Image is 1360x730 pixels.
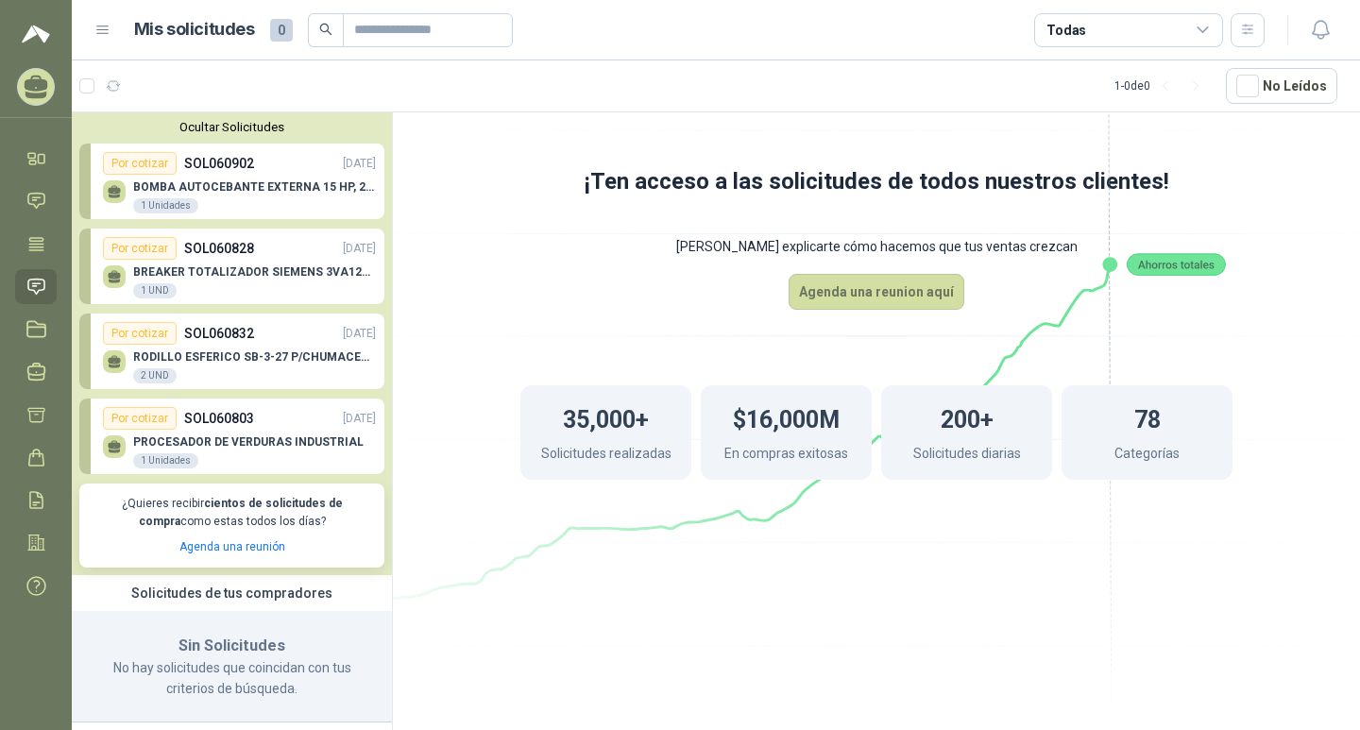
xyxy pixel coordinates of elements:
[72,112,392,575] div: Ocultar SolicitudesPor cotizarSOL060902[DATE] BOMBA AUTOCEBANTE EXTERNA 15 HP, 220/440 V ALTURA M...
[133,180,376,194] p: BOMBA AUTOCEBANTE EXTERNA 15 HP, 220/440 V ALTURA MAX 60MTS, CAUDAL MAX 423GPM
[79,120,384,134] button: Ocultar Solicitudes
[133,368,177,383] div: 2 UND
[179,540,285,553] a: Agenda una reunión
[1046,20,1086,41] div: Todas
[133,453,198,468] div: 1 Unidades
[733,397,840,438] h1: $16,000M
[343,410,376,428] p: [DATE]
[789,274,964,310] button: Agenda una reunion aquí
[724,443,848,468] p: En compras exitosas
[79,144,384,219] a: Por cotizarSOL060902[DATE] BOMBA AUTOCEBANTE EXTERNA 15 HP, 220/440 V ALTURA MAX 60MTS, CAUDAL MA...
[184,238,254,259] p: SOL060828
[343,155,376,173] p: [DATE]
[184,323,254,344] p: SOL060832
[184,408,254,429] p: SOL060803
[563,397,649,438] h1: 35,000+
[1226,68,1337,104] button: No Leídos
[184,153,254,174] p: SOL060902
[103,407,177,430] div: Por cotizar
[1114,71,1211,101] div: 1 - 0 de 0
[133,198,198,213] div: 1 Unidades
[22,23,50,45] img: Logo peakr
[72,575,392,611] div: Solicitudes de tus compradores
[133,283,177,298] div: 1 UND
[139,497,343,528] b: cientos de solicitudes de compra
[133,350,376,364] p: RODILLO ESFERICO SB-3-27 P/CHUMACERA TENSORA 2.7/16
[103,152,177,175] div: Por cotizar
[94,657,369,699] p: No hay solicitudes que coincidan con tus criterios de búsqueda.
[541,443,671,468] p: Solicitudes realizadas
[103,322,177,345] div: Por cotizar
[1114,443,1180,468] p: Categorías
[319,23,332,36] span: search
[343,325,376,343] p: [DATE]
[103,237,177,260] div: Por cotizar
[79,399,384,474] a: Por cotizarSOL060803[DATE] PROCESADOR DE VERDURAS INDUSTRIAL1 Unidades
[133,265,376,279] p: BREAKER TOTALIZADOR SIEMENS 3VA1212-SEF32-0AA0(88-125)AMP
[343,240,376,258] p: [DATE]
[79,314,384,389] a: Por cotizarSOL060832[DATE] RODILLO ESFERICO SB-3-27 P/CHUMACERA TENSORA 2.7/162 UND
[1134,397,1161,438] h1: 78
[91,495,373,531] p: ¿Quieres recibir como estas todos los días?
[133,435,364,449] p: PROCESADOR DE VERDURAS INDUSTRIAL
[270,19,293,42] span: 0
[134,16,255,43] h1: Mis solicitudes
[941,397,994,438] h1: 200+
[913,443,1021,468] p: Solicitudes diarias
[94,634,369,658] h3: Sin Solicitudes
[79,229,384,304] a: Por cotizarSOL060828[DATE] BREAKER TOTALIZADOR SIEMENS 3VA1212-SEF32-0AA0(88-125)AMP1 UND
